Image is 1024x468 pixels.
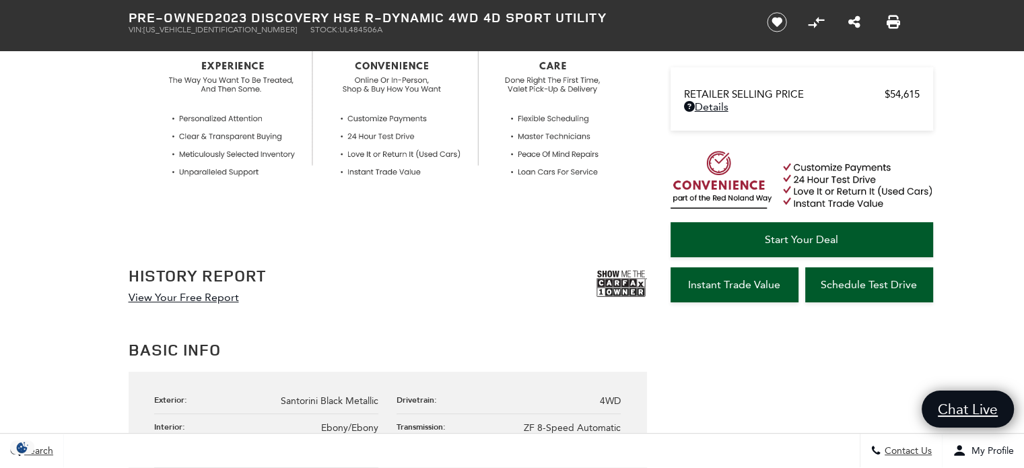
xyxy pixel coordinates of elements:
a: Chat Live [922,391,1014,428]
h2: Basic Info [129,337,647,362]
button: Compare Vehicle [806,12,826,32]
span: Santorini Black Metallic [281,395,378,407]
a: Retailer Selling Price $54,615 [684,88,920,100]
span: Stock: [310,25,339,34]
span: Chat Live [931,400,1004,418]
section: Click to Open Cookie Consent Modal [7,440,38,455]
div: Transmission: [397,421,452,432]
a: Details [684,100,920,113]
a: Schedule Test Drive [805,267,933,302]
a: Share this Pre-Owned 2023 Discovery HSE R-Dynamic 4WD 4D Sport Utility [848,14,860,30]
h2: History Report [129,267,266,284]
span: Contact Us [881,446,932,457]
button: Open user profile menu [943,434,1024,468]
span: VIN: [129,25,143,34]
img: Opt-Out Icon [7,440,38,455]
h1: 2023 Discovery HSE R-Dynamic 4WD 4D Sport Utility [129,10,745,25]
span: Retailer Selling Price [684,88,885,100]
span: Instant Trade Value [688,278,780,291]
strong: Pre-Owned [129,8,215,26]
div: Exterior: [154,394,194,405]
span: $54,615 [885,88,920,100]
span: [US_VEHICLE_IDENTIFICATION_NUMBER] [143,25,297,34]
span: My Profile [966,446,1014,457]
a: Start Your Deal [671,222,933,257]
div: Drivetrain: [397,394,444,405]
button: Save vehicle [762,11,792,33]
img: Show me the Carfax [596,267,647,300]
span: Ebony/Ebony [321,422,378,434]
span: Start Your Deal [765,233,838,246]
a: Print this Pre-Owned 2023 Discovery HSE R-Dynamic 4WD 4D Sport Utility [887,14,900,30]
span: 4WD [600,395,621,407]
span: Schedule Test Drive [821,278,917,291]
span: ZF 8-Speed Automatic [524,422,621,434]
a: View Your Free Report [129,291,239,304]
span: UL484506A [339,25,382,34]
div: Interior: [154,421,192,432]
a: Instant Trade Value [671,267,798,302]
